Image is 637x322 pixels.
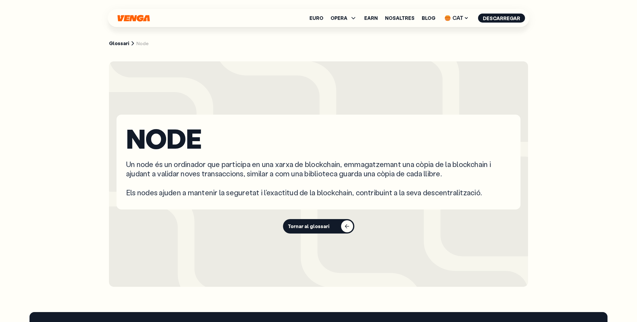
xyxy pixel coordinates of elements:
[109,41,129,46] a: Glossari
[478,14,525,23] button: Descarregar
[136,41,149,46] a: Node
[117,15,151,22] svg: Inici
[331,16,347,20] span: OPERA
[443,13,471,23] span: CAT
[126,159,511,178] p: Un node és un ordinador que participa en una xarxa de blockchain, emmagatzemant una còpia de la b...
[364,16,378,20] a: Earn
[331,14,357,22] span: OPERA
[126,188,511,197] p: Els nodes ajuden a mantenir la seguretat i l'exactitud de la blockchain, contribuint a la seva de...
[445,15,451,21] img: flag-cat
[422,16,435,20] a: Blog
[385,16,415,20] a: Nosaltres
[309,16,323,20] a: Euro
[288,223,329,229] div: Tornar al glossari
[126,127,511,150] h1: Node
[283,219,354,234] button: Tornar al glossari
